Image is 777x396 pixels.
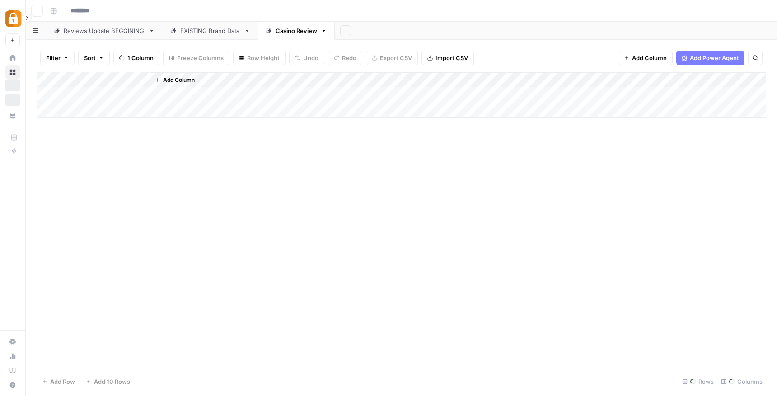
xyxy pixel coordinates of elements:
img: Adzz Logo [5,10,22,27]
button: Workspace: Adzz [5,7,20,30]
button: Redo [328,51,362,65]
span: Filter [46,53,61,62]
button: 1 Column [113,51,159,65]
span: Sort [84,53,96,62]
button: Add Column [151,74,198,86]
button: Add Column [618,51,673,65]
span: Redo [342,53,356,62]
button: Add 10 Rows [80,374,136,389]
a: Casino Review [258,22,335,40]
button: Add Row [37,374,80,389]
span: Row Height [247,53,280,62]
span: Add Column [632,53,667,62]
span: Import CSV [435,53,468,62]
span: 1 Column [127,53,154,62]
a: Usage [5,349,20,363]
button: Undo [289,51,324,65]
a: EXISTING Brand Data [163,22,258,40]
button: Filter [40,51,75,65]
a: Settings [5,335,20,349]
span: Add Power Agent [690,53,739,62]
button: Export CSV [366,51,418,65]
span: Add 10 Rows [94,377,130,386]
button: Row Height [233,51,286,65]
button: Sort [78,51,110,65]
div: Rows [679,374,717,389]
button: Import CSV [421,51,474,65]
button: Add Power Agent [676,51,744,65]
button: Help + Support [5,378,20,392]
span: Add Column [163,76,195,84]
a: Reviews Update BEGGINING [46,22,163,40]
span: Add Row [50,377,75,386]
span: Undo [303,53,318,62]
a: Learning Hub [5,363,20,378]
div: EXISTING Brand Data [180,26,240,35]
a: Browse [5,65,20,80]
a: Your Data [5,108,20,123]
span: Freeze Columns [177,53,224,62]
span: Export CSV [380,53,412,62]
div: Casino Review [276,26,317,35]
div: Reviews Update BEGGINING [64,26,145,35]
div: Columns [717,374,766,389]
button: Freeze Columns [163,51,229,65]
a: Home [5,51,20,65]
